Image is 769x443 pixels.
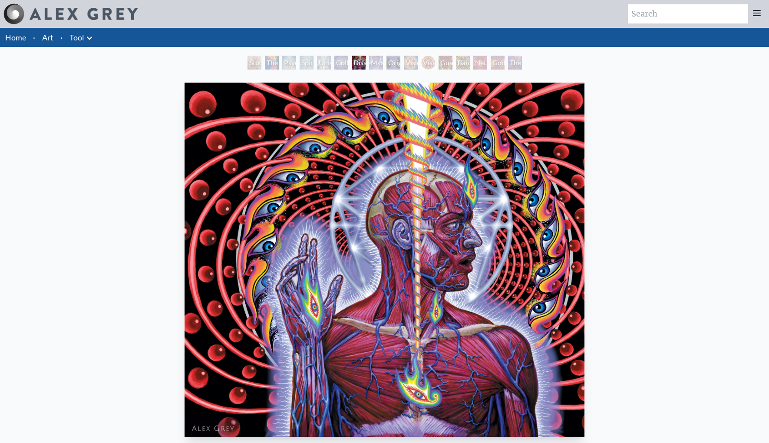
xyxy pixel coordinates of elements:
[369,56,383,70] div: Mystic Eye
[317,56,331,70] div: Universal Mind Lattice
[456,56,470,70] div: Bardo Being
[300,56,314,70] div: Spiritual Energy System
[42,31,53,43] a: Art
[265,56,279,70] div: The Torch
[628,4,748,23] input: Search
[69,31,84,43] a: Tool
[421,56,435,70] div: Vision [PERSON_NAME]
[5,33,26,42] a: Home
[386,56,400,70] div: Original Face
[282,56,296,70] div: Psychic Energy System
[404,56,418,70] div: Vision Crystal
[185,83,584,437] img: tool-dissectional-alex-grey-watermarked.jpg
[491,56,505,70] div: Godself
[30,28,39,47] li: ·
[352,56,366,70] div: Dissectional Art for Tool's Lateralus CD
[57,28,66,47] li: ·
[473,56,487,70] div: Net of Being
[248,56,261,70] div: Study for the Great Turn
[334,56,348,70] div: Collective Vision
[439,56,452,70] div: Guardian of Infinite Vision
[508,56,522,70] div: The Great Turn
